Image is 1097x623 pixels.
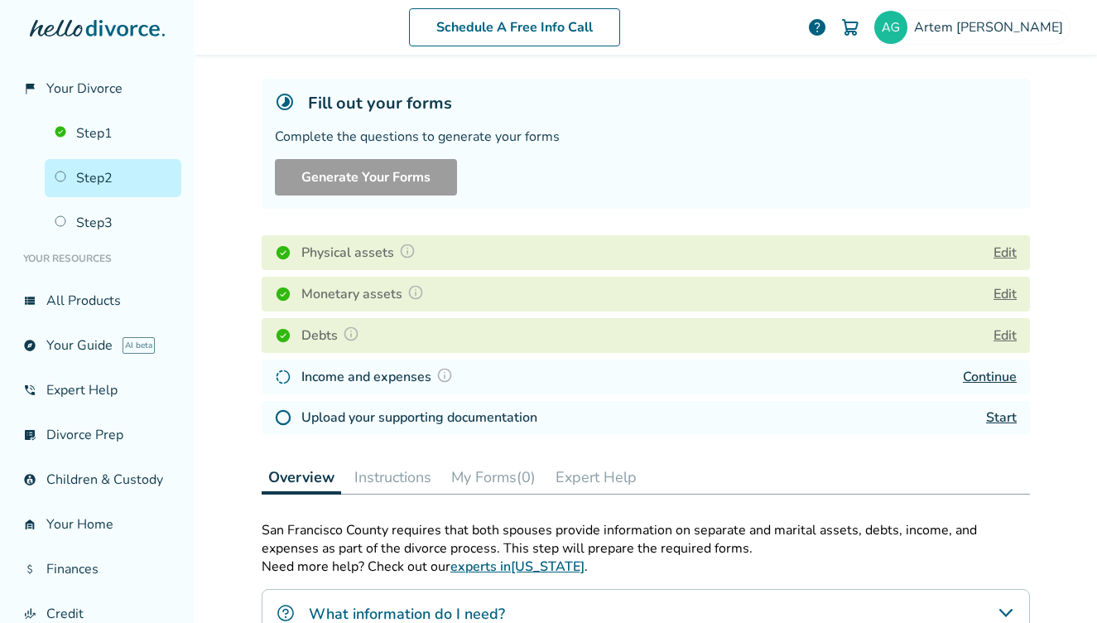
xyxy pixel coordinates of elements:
[45,159,181,197] a: Step2
[348,461,438,494] button: Instructions
[914,18,1070,36] span: Artem [PERSON_NAME]
[23,473,36,486] span: account_child
[275,159,457,196] button: Generate Your Forms
[262,521,1030,558] p: San Francisco County requires that both spouses provide information on separate and marital asset...
[407,284,424,301] img: Question Mark
[275,327,291,344] img: Completed
[1014,543,1097,623] div: Виджет чата
[23,384,36,397] span: phone_in_talk
[23,518,36,531] span: garage_home
[13,282,181,320] a: view_listAll Products
[23,82,36,95] span: flag_2
[399,243,416,259] img: Question Mark
[262,461,341,495] button: Overview
[549,461,643,494] button: Expert Help
[275,286,291,302] img: Completed
[23,294,36,307] span: view_list
[45,114,181,152] a: Step1
[23,607,36,621] span: finance_mode
[46,80,123,98] span: Your Divorce
[994,243,1017,263] button: Edit
[874,11,907,44] img: artygoldman@wonderfamily.com
[275,369,291,385] img: In Progress
[276,603,296,623] img: What information do I need?
[994,326,1017,345] button: Edit
[436,367,453,384] img: Question Mark
[308,92,452,114] h5: Fill out your forms
[123,337,155,354] span: AI beta
[343,326,359,342] img: Question Mark
[301,325,364,346] h4: Debts
[13,70,181,108] a: flag_2Your Divorce
[840,17,860,37] img: Cart
[301,242,421,263] h4: Physical assets
[23,428,36,442] span: list_alt_check
[275,409,291,426] img: Not Started
[13,461,181,499] a: account_childChildren & Custody
[13,416,181,454] a: list_alt_checkDivorce Prep
[409,8,620,46] a: Schedule A Free Info Call
[301,366,458,388] h4: Income and expenses
[13,550,181,588] a: attach_moneyFinances
[45,204,181,242] a: Step3
[23,339,36,352] span: explore
[994,284,1017,304] button: Edit
[445,461,542,494] button: My Forms(0)
[13,326,181,365] a: exploreYour GuideAI beta
[13,371,181,409] a: phone_in_talkExpert Help
[450,558,585,576] a: experts in[US_STATE]
[1014,543,1097,623] iframe: Chat Widget
[275,128,1017,146] div: Complete the questions to generate your forms
[275,244,291,261] img: Completed
[301,408,537,427] h4: Upload your supporting documentation
[301,283,429,305] h4: Monetary assets
[963,368,1017,386] a: Continue
[262,558,1030,576] p: Need more help? Check out our .
[986,408,1017,427] a: Start
[13,505,181,543] a: garage_homeYour Home
[13,242,181,275] li: Your Resources
[23,563,36,576] span: attach_money
[807,17,827,37] a: help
